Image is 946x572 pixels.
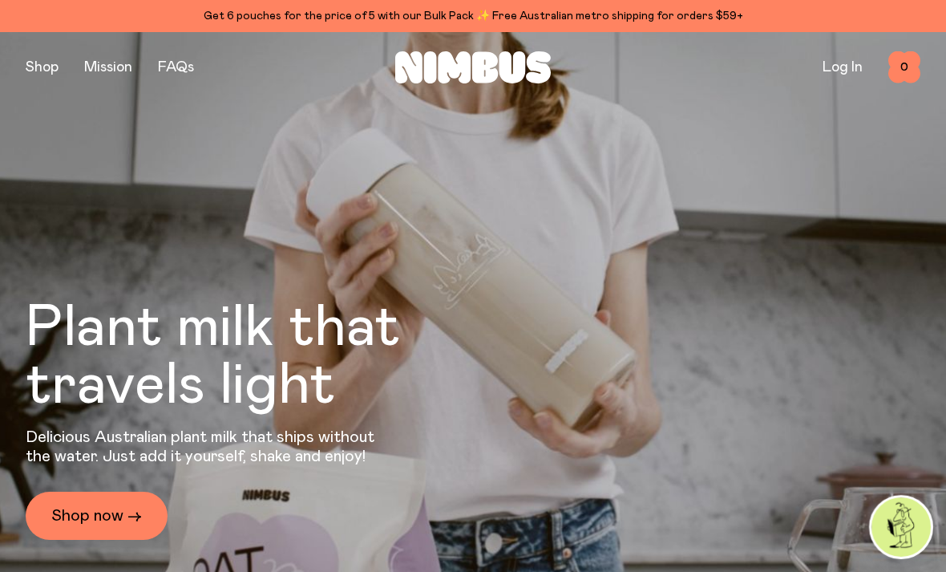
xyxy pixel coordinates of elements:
[871,497,931,557] img: agent
[26,492,168,540] a: Shop now →
[26,299,487,415] h1: Plant milk that travels light
[26,6,920,26] div: Get 6 pouches for the price of 5 with our Bulk Pack ✨ Free Australian metro shipping for orders $59+
[84,60,132,75] a: Mission
[26,428,385,466] p: Delicious Australian plant milk that ships without the water. Just add it yourself, shake and enjoy!
[888,51,920,83] button: 0
[823,60,863,75] a: Log In
[158,60,194,75] a: FAQs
